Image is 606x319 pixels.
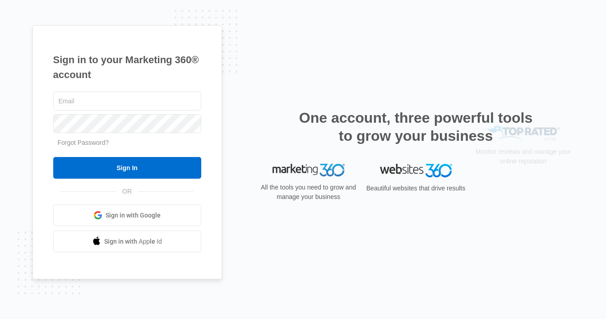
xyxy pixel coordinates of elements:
img: Marketing 360 [273,164,345,176]
h2: One account, three powerful tools to grow your business [296,109,536,145]
input: Sign In [53,157,201,179]
a: Forgot Password? [58,139,109,146]
h1: Sign in to your Marketing 360® account [53,52,201,82]
img: Top Rated Local [487,164,560,179]
span: Sign in with Apple Id [104,237,162,246]
p: Monitor reviews and manage your online reputation [473,185,574,204]
a: Sign in with Google [53,204,201,226]
p: All the tools you need to grow and manage your business [258,183,359,202]
span: OR [116,187,138,196]
img: Websites 360 [380,164,452,177]
a: Sign in with Apple Id [53,231,201,252]
p: Beautiful websites that drive results [365,184,467,193]
input: Email [53,92,201,111]
span: Sign in with Google [106,211,161,220]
